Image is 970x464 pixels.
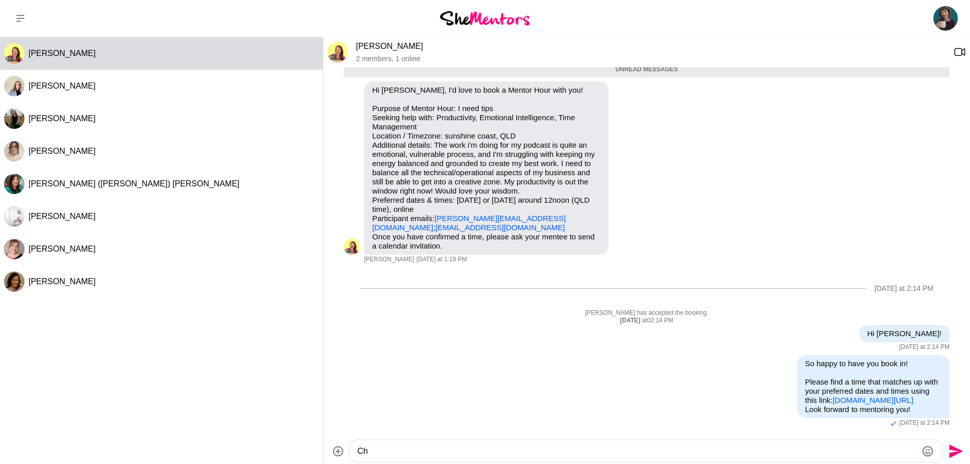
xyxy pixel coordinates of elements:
p: Once you have confirmed a time, please ask your mentee to send a calendar invitation. [372,232,600,251]
img: E [4,141,24,161]
p: 2 members , 1 online [356,54,946,63]
img: R [344,238,360,255]
img: F [4,206,24,227]
img: R [4,43,24,64]
img: J [4,108,24,129]
div: [DATE] at 2:14 PM [874,284,933,293]
div: at 02:14 PM [344,317,950,325]
div: Jess Smithies [4,108,24,129]
span: [PERSON_NAME] [29,114,96,123]
img: R [327,42,348,62]
img: A [4,174,24,194]
div: Roslyn Thompson [327,42,348,62]
time: 2025-10-01T03:19:28.021Z [417,256,467,264]
div: Unread messages [344,62,950,78]
span: [PERSON_NAME] [29,147,96,155]
time: 2025-10-02T04:14:15.361Z [899,343,950,351]
span: [PERSON_NAME] [29,212,96,221]
img: S [4,76,24,96]
p: Purpose of Mentor Hour: I need tips Seeking help with: Productivity, Emotional Intelligence, Time... [372,104,600,232]
p: Please find a time that matches up with your preferred dates and times using this link: [805,377,941,405]
span: [PERSON_NAME] [364,256,414,264]
p: Look forward to mentoring you! [805,405,941,414]
img: She Mentors Logo [440,11,530,25]
img: K [4,271,24,292]
span: [PERSON_NAME] [29,244,96,253]
div: Elle Thorne [4,141,24,161]
img: R [4,239,24,259]
time: 2025-10-02T04:14:51.712Z [899,419,950,427]
button: Emoji picker [922,445,934,457]
div: Roslyn Thompson [344,238,360,255]
p: [PERSON_NAME] has accepted the booking. [344,309,950,317]
span: [PERSON_NAME] [29,277,96,286]
div: Kate Houston [4,271,24,292]
span: [PERSON_NAME] ([PERSON_NAME]) [PERSON_NAME] [29,179,239,188]
div: Roslyn Thompson [4,43,24,64]
a: [PERSON_NAME][EMAIL_ADDRESS][DOMAIN_NAME] [372,214,566,232]
span: [PERSON_NAME] [29,81,96,90]
strong: [DATE] [620,317,642,324]
img: Christie Flora [933,6,958,31]
a: [DOMAIN_NAME][URL] [833,396,913,404]
div: Sarah Howell [4,76,24,96]
p: Hi [PERSON_NAME]! [867,329,941,338]
a: [PERSON_NAME] [356,42,423,50]
p: So happy to have you book in! [805,359,941,368]
div: Ruth Slade [4,239,24,259]
button: Send [943,440,966,462]
p: Hi [PERSON_NAME], I'd love to book a Mentor Hour with you! [372,86,600,95]
div: Amy (Nhan) Leong [4,174,24,194]
span: [PERSON_NAME] [29,49,96,58]
textarea: Type your message [357,445,917,457]
a: [EMAIL_ADDRESS][DOMAIN_NAME] [435,223,565,232]
div: Felicity Pascoe [4,206,24,227]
